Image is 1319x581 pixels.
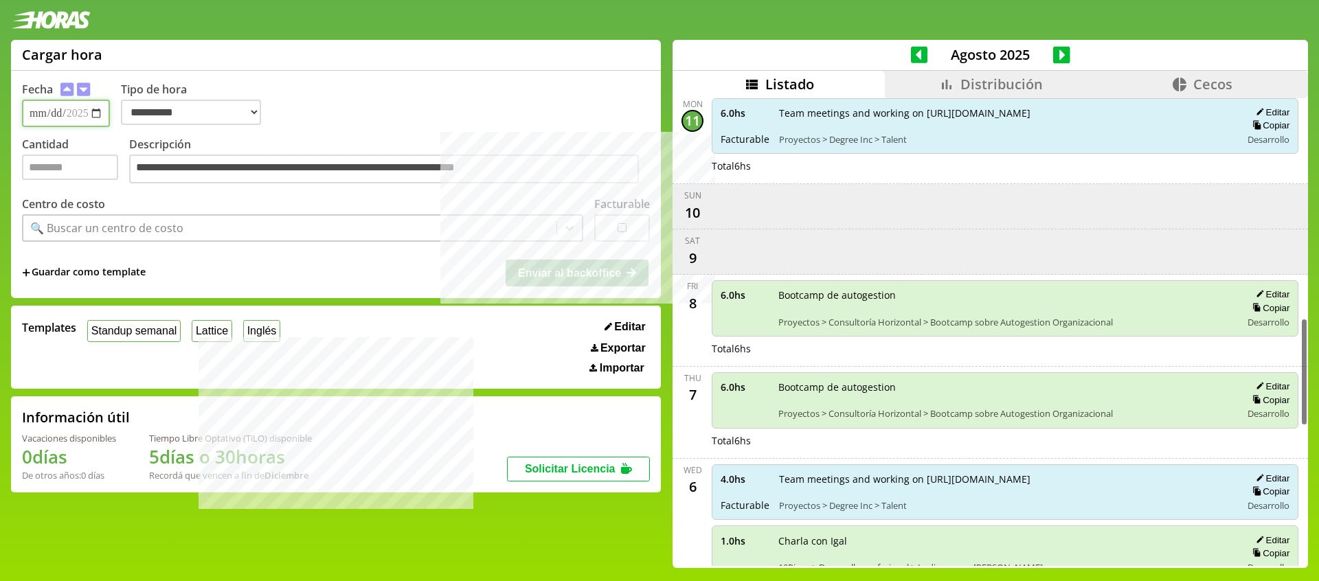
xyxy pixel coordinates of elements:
span: Templates [22,320,76,335]
button: Copiar [1248,547,1289,559]
span: 6.0 hs [721,288,769,301]
input: Cantidad [22,155,118,180]
span: Desarrollo [1248,561,1289,573]
span: Desarrollo [1248,407,1289,420]
span: Facturable [721,499,769,512]
span: Desarrollo [1248,499,1289,512]
label: Cantidad [22,137,129,187]
div: Mon [683,98,703,110]
span: Distribución [960,75,1043,93]
div: 8 [681,292,703,314]
div: De otros años: 0 días [22,469,116,481]
button: Solicitar Licencia [507,457,650,481]
div: scrollable content [673,98,1308,566]
span: Desarrollo [1248,316,1289,328]
button: Standup semanal [87,320,181,341]
button: Editar [1252,472,1289,484]
h1: 5 días o 30 horas [149,444,312,469]
button: Editar [1252,380,1289,392]
span: 6.0 hs [721,106,769,119]
div: 6 [681,476,703,498]
select: Tipo de hora [121,100,261,125]
span: Bootcamp de autogestion [778,288,1232,301]
label: Descripción [129,137,650,187]
span: Proyectos > Degree Inc > Talent [779,499,1232,512]
span: Team meetings and working on [URL][DOMAIN_NAME] [779,106,1232,119]
span: 1.0 hs [721,534,769,547]
span: Desarrollo [1248,133,1289,146]
div: Thu [684,372,701,384]
div: Recordá que vencen a fin de [149,469,312,481]
div: 🔍 Buscar un centro de costo [30,220,183,236]
span: Agosto 2025 [927,45,1053,64]
div: 11 [681,110,703,132]
span: Proyectos > Consultoría Horizontal > Bootcamp sobre Autogestion Organizacional [778,316,1232,328]
textarea: Descripción [129,155,639,183]
img: logotipo [11,11,91,29]
div: Wed [684,464,702,476]
button: Editar [1252,288,1289,300]
button: Copiar [1248,302,1289,314]
span: Charla con Igal [778,534,1232,547]
div: 10 [681,201,703,223]
div: Tiempo Libre Optativo (TiLO) disponible [149,432,312,444]
h1: Cargar hora [22,45,102,64]
div: Total 6 hs [712,159,1298,172]
button: Editar [1252,534,1289,546]
span: Importar [600,362,644,374]
h1: 0 días [22,444,116,469]
span: Editar [614,321,645,333]
div: 7 [681,384,703,406]
button: Copiar [1248,119,1289,131]
span: Exportar [600,342,646,354]
span: Bootcamp de autogestion [778,380,1232,394]
label: Tipo de hora [121,82,272,127]
button: Copiar [1248,486,1289,497]
span: Solicitar Licencia [525,463,616,475]
b: Diciembre [264,469,308,481]
div: Total 6 hs [712,342,1298,355]
h2: Información útil [22,408,130,426]
button: Inglés [243,320,280,341]
span: Team meetings and working on [URL][DOMAIN_NAME] [779,472,1232,486]
span: Listado [765,75,814,93]
div: 9 [681,247,703,269]
div: Total 6 hs [712,434,1298,447]
span: 4.0 hs [721,472,769,486]
div: Sun [684,190,701,201]
span: 10Pines > Desarrollo profesional > Jardinero por [PERSON_NAME] [778,561,1232,573]
div: Sat [685,235,700,247]
span: Proyectos > Degree Inc > Talent [779,133,1232,146]
label: Facturable [594,196,650,212]
span: Proyectos > Consultoría Horizontal > Bootcamp sobre Autogestion Organizacional [778,407,1232,420]
button: Editar [1252,106,1289,118]
button: Exportar [587,341,650,355]
div: Vacaciones disponibles [22,432,116,444]
button: Editar [600,320,650,334]
div: Fri [687,280,698,292]
span: Facturable [721,133,769,146]
span: 6.0 hs [721,380,769,394]
button: Lattice [192,320,232,341]
label: Fecha [22,82,53,97]
span: Cecos [1193,75,1232,93]
button: Copiar [1248,394,1289,406]
span: + [22,265,30,280]
span: +Guardar como template [22,265,146,280]
label: Centro de costo [22,196,105,212]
